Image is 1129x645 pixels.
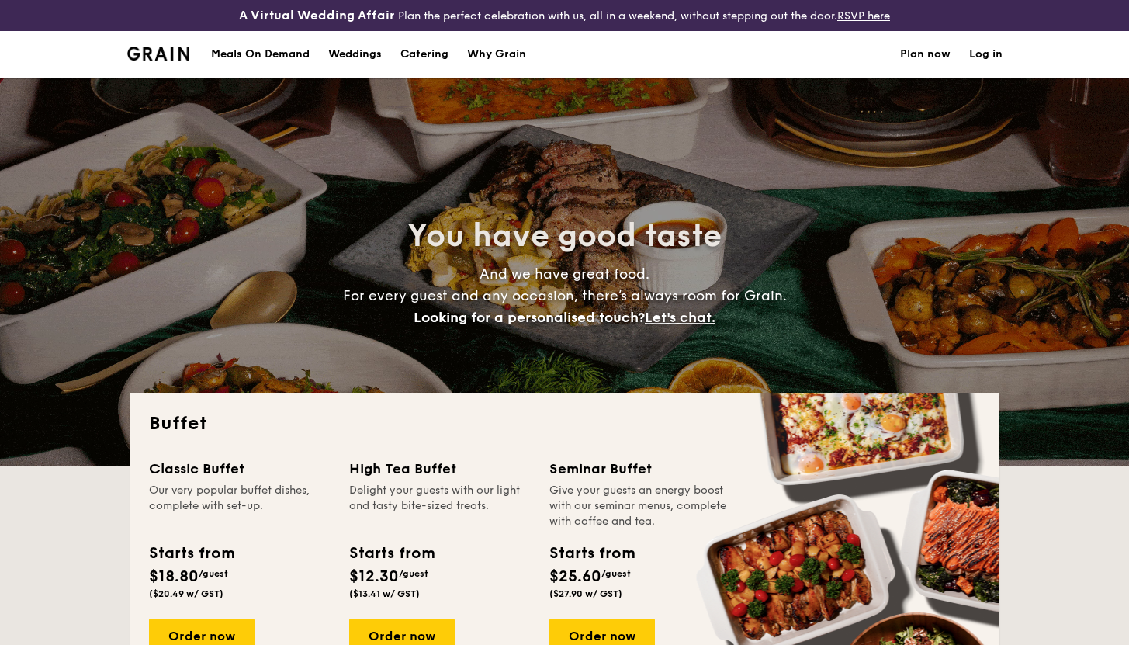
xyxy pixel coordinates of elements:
[199,568,228,579] span: /guest
[202,31,319,78] a: Meals On Demand
[549,483,731,529] div: Give your guests an energy boost with our seminar menus, complete with coffee and tea.
[900,31,951,78] a: Plan now
[645,309,715,326] span: Let's chat.
[127,47,190,61] a: Logotype
[407,217,722,255] span: You have good taste
[349,483,531,529] div: Delight your guests with our light and tasty bite-sized treats.
[467,31,526,78] div: Why Grain
[399,568,428,579] span: /guest
[837,9,890,23] a: RSVP here
[149,567,199,586] span: $18.80
[149,483,331,529] div: Our very popular buffet dishes, complete with set-up.
[127,47,190,61] img: Grain
[211,31,310,78] div: Meals On Demand
[458,31,535,78] a: Why Grain
[969,31,1003,78] a: Log in
[149,411,981,436] h2: Buffet
[349,458,531,480] div: High Tea Buffet
[149,542,234,565] div: Starts from
[400,31,448,78] h1: Catering
[343,265,787,326] span: And we have great food. For every guest and any occasion, there’s always room for Grain.
[319,31,391,78] a: Weddings
[549,542,634,565] div: Starts from
[414,309,645,326] span: Looking for a personalised touch?
[149,458,331,480] div: Classic Buffet
[549,458,731,480] div: Seminar Buffet
[189,6,941,25] div: Plan the perfect celebration with us, all in a weekend, without stepping out the door.
[349,567,399,586] span: $12.30
[349,542,434,565] div: Starts from
[239,6,395,25] h4: A Virtual Wedding Affair
[328,31,382,78] div: Weddings
[391,31,458,78] a: Catering
[349,588,420,599] span: ($13.41 w/ GST)
[601,568,631,579] span: /guest
[549,567,601,586] span: $25.60
[549,588,622,599] span: ($27.90 w/ GST)
[149,588,223,599] span: ($20.49 w/ GST)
